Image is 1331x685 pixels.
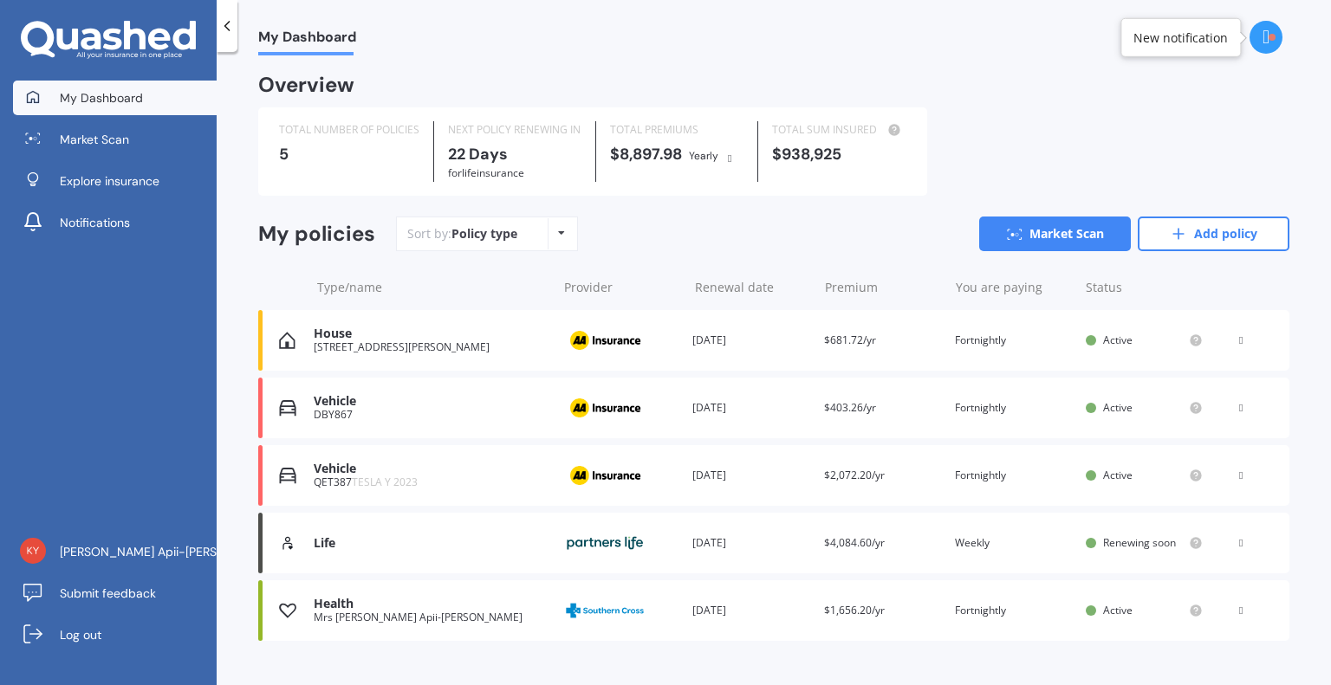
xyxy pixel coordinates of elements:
[448,144,508,165] b: 22 Days
[314,597,548,611] div: Health
[407,225,517,242] div: Sort by:
[772,145,906,163] div: $938,925
[279,332,295,349] img: House
[825,279,942,296] div: Premium
[13,617,217,652] a: Log out
[956,279,1073,296] div: You are paying
[448,121,581,139] div: NEXT POLICY RENEWING IN
[692,467,809,484] div: [DATE]
[279,121,419,139] div: TOTAL NUMBER OF POLICIES
[955,332,1072,349] div: Fortnightly
[692,602,809,619] div: [DATE]
[955,534,1072,552] div: Weekly
[610,145,743,165] div: $8,897.98
[1103,535,1176,550] span: Renewing soon
[314,394,548,409] div: Vehicle
[562,527,648,559] img: Partners Life
[13,164,217,198] a: Explore insurance
[13,122,217,157] a: Market Scan
[1103,400,1133,415] span: Active
[60,131,129,148] span: Market Scan
[562,324,648,357] img: AA
[279,602,296,619] img: Health
[279,467,296,484] img: Vehicle
[60,89,143,107] span: My Dashboard
[314,462,548,476] div: Vehicle
[562,594,648,627] img: Southern Cross
[314,536,548,551] div: Life
[562,459,648,492] img: AA
[1103,603,1133,617] span: Active
[60,172,159,190] span: Explore insurance
[314,326,548,341] div: House
[1133,29,1228,46] div: New notification
[1086,279,1203,296] div: Status
[824,603,885,617] span: $1,656.20/yr
[314,611,548,624] div: Mrs [PERSON_NAME] Apii-[PERSON_NAME]
[60,214,130,231] span: Notifications
[824,535,885,550] span: $4,084.60/yr
[564,279,681,296] div: Provider
[1138,216,1289,251] a: Add policy
[610,121,743,139] div: TOTAL PREMIUMS
[60,626,101,643] span: Log out
[13,576,217,611] a: Submit feedback
[258,222,375,247] div: My policies
[314,409,548,421] div: DBY867
[695,279,812,296] div: Renewal date
[692,399,809,417] div: [DATE]
[824,400,876,415] span: $403.26/yr
[317,279,550,296] div: Type/name
[279,145,419,163] div: 5
[955,602,1072,619] div: Fortnightly
[772,121,906,139] div: TOTAL SUM INSURED
[314,476,548,488] div: QET387
[562,391,648,424] img: AA
[955,467,1072,484] div: Fortnightly
[448,165,524,180] span: for Life insurance
[13,81,217,115] a: My Dashboard
[352,475,418,489] span: TESLA Y 2023
[13,205,217,240] a: Notifications
[692,332,809,349] div: [DATE]
[60,585,156,602] span: Submit feedback
[13,534,217,569] a: [PERSON_NAME] Apii-[PERSON_NAME]
[824,333,876,347] span: $681.72/yr
[692,534,809,552] div: [DATE]
[258,76,354,94] div: Overview
[955,399,1072,417] div: Fortnightly
[20,538,46,564] img: 1f8e222d11127618d35e8315da32c167
[1103,468,1133,482] span: Active
[279,534,296,552] img: Life
[60,543,280,560] span: [PERSON_NAME] Apii-[PERSON_NAME]
[1103,333,1133,347] span: Active
[314,341,548,353] div: [STREET_ADDRESS][PERSON_NAME]
[451,225,517,242] div: Policy type
[279,399,296,417] img: Vehicle
[258,29,356,52] span: My Dashboard
[824,468,885,482] span: $2,072.20/yr
[979,216,1131,251] a: Market Scan
[689,147,718,165] div: Yearly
